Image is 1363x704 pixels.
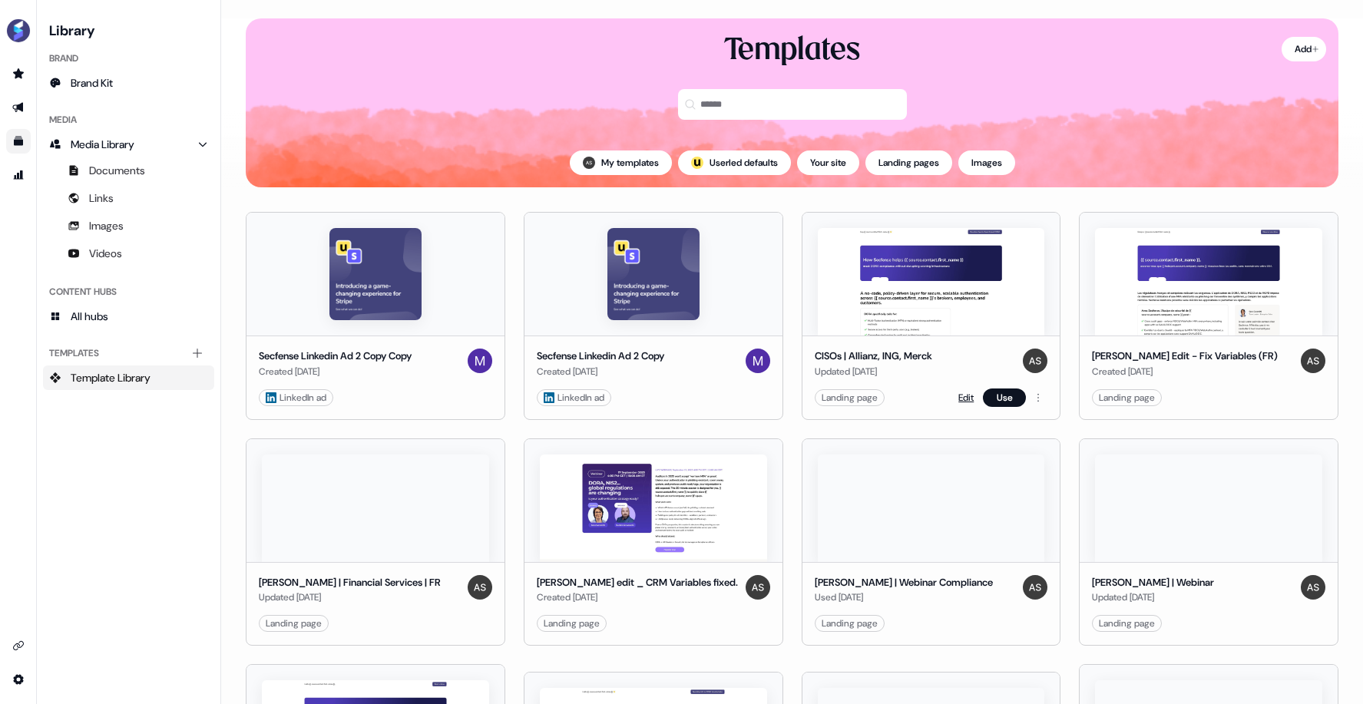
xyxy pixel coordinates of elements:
a: Go to attribution [6,163,31,187]
img: Sara | Webinar [1095,454,1322,562]
div: [PERSON_NAME] | Webinar Compliance [815,575,993,590]
a: Brand Kit [43,71,214,95]
div: [PERSON_NAME] Edit - Fix Variables (FR) [1092,349,1278,364]
div: Created [DATE] [537,364,664,379]
div: Updated [DATE] [815,364,932,379]
div: Updated [DATE] [259,590,441,605]
button: Landing pages [865,150,952,175]
h3: Library [43,18,214,40]
img: Secfense Linkedin Ad 2 Copy [607,228,700,320]
a: Template Library [43,365,214,390]
img: Antoni [1301,349,1325,373]
button: Secfense Linkedin Ad 2 CopySecfense Linkedin Ad 2 CopyCreated [DATE]Maisie LinkedIn ad [524,212,783,420]
div: Landing page [1099,390,1155,405]
div: Brand [43,46,214,71]
span: All hubs [71,309,108,324]
div: Created [DATE] [537,590,738,605]
img: Sara | Financial Services | FR [262,454,489,562]
a: Links [43,186,214,210]
div: LinkedIn ad [544,390,604,405]
img: Antoni [583,157,595,169]
button: Sara | Webinar Compliance[PERSON_NAME] | Webinar ComplianceUsed [DATE]AntoniLanding page [802,438,1061,646]
a: Images [43,213,214,238]
span: Videos [89,246,122,261]
div: [PERSON_NAME] edit _ CRM Variables fixed. [537,575,738,590]
img: CISOs | Allianz, ING, Merck [818,228,1045,335]
a: Videos [43,241,214,266]
div: Templates [43,341,214,365]
button: Sara | Webinar[PERSON_NAME] | WebinarUpdated [DATE]AntoniLanding page [1079,438,1338,646]
div: Content Hubs [43,279,214,304]
span: Images [89,218,124,233]
a: Edit [958,390,974,405]
span: Media Library [71,137,134,152]
button: Add [1282,37,1326,61]
div: Used [DATE] [815,590,993,605]
img: Maisie [468,349,492,373]
button: userled logo;Userled defaults [678,150,791,175]
a: Media Library [43,132,214,157]
img: Sara | Webinar Compliance [818,454,1045,562]
div: Secfense Linkedin Ad 2 Copy [537,349,664,364]
a: Go to templates [6,129,31,154]
button: Secfense Linkedin Ad 2 Copy CopySecfense Linkedin Ad 2 Copy CopyCreated [DATE]Maisie LinkedIn ad [246,212,505,420]
img: Antoni [1023,575,1047,600]
a: Go to prospects [6,61,31,86]
a: Go to outbound experience [6,95,31,120]
div: Landing page [544,616,600,631]
a: Go to integrations [6,633,31,658]
img: Antoni [1023,349,1047,373]
span: Links [89,190,114,206]
img: Antoni [468,575,492,600]
span: Documents [89,163,145,178]
div: [PERSON_NAME] | Webinar [1092,575,1214,590]
button: Use [983,388,1026,407]
div: Landing page [1099,616,1155,631]
div: Landing page [266,616,322,631]
img: Maisie [746,349,770,373]
button: My templates [570,150,672,175]
img: Antoni [1301,575,1325,600]
div: Created [DATE] [259,364,412,379]
img: Ryan Edit - Fix Variables (FR) [1095,228,1322,335]
img: userled logo [691,157,703,169]
div: Landing page [822,390,878,405]
div: Created [DATE] [1092,364,1278,379]
button: Ryan edit _ CRM Variables fixed. [PERSON_NAME] edit _ CRM Variables fixed.Created [DATE]AntoniLan... [524,438,783,646]
div: Landing page [822,616,878,631]
div: Updated [DATE] [1092,590,1214,605]
span: Template Library [71,370,151,385]
button: Ryan Edit - Fix Variables (FR)[PERSON_NAME] Edit - Fix Variables (FR)Created [DATE]AntoniLanding ... [1079,212,1338,420]
img: Antoni [746,575,770,600]
a: All hubs [43,304,214,329]
img: Secfense Linkedin Ad 2 Copy Copy [329,228,422,320]
div: Templates [724,31,860,71]
a: Go to integrations [6,667,31,692]
div: CISOs | Allianz, ING, Merck [815,349,932,364]
div: Media [43,107,214,132]
div: [PERSON_NAME] | Financial Services | FR [259,575,441,590]
button: Sara | Financial Services | FR[PERSON_NAME] | Financial Services | FRUpdated [DATE]AntoniLanding ... [246,438,505,646]
button: CISOs | Allianz, ING, MerckCISOs | Allianz, ING, MerckUpdated [DATE]AntoniLanding pageEditUse [802,212,1061,420]
img: Ryan edit _ CRM Variables fixed. [540,454,767,562]
div: Secfense Linkedin Ad 2 Copy Copy [259,349,412,364]
button: Images [958,150,1015,175]
div: LinkedIn ad [266,390,326,405]
a: Documents [43,158,214,183]
button: Your site [797,150,859,175]
span: Brand Kit [71,75,113,91]
div: ; [691,157,703,169]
